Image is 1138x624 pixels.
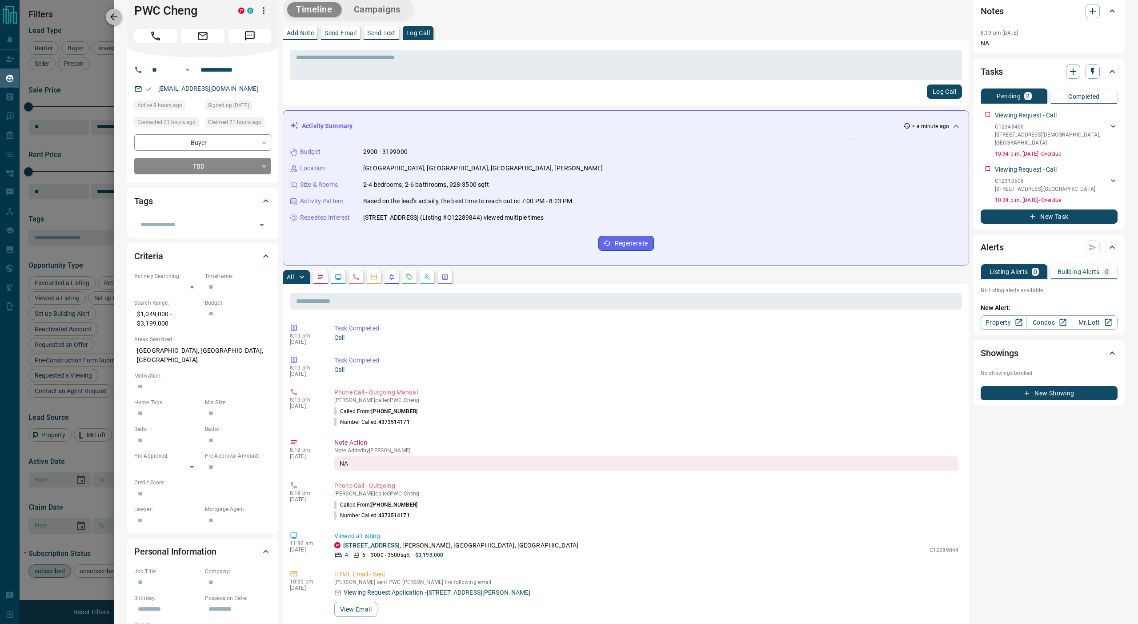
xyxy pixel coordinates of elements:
[912,122,949,130] p: < a minute ago
[371,551,410,559] p: 3000 - 3500 sqft
[134,544,216,559] h2: Personal Information
[981,240,1004,254] h2: Alerts
[995,196,1118,204] p: 10:34 p.m. [DATE] - Overdue
[205,505,271,513] p: Mortgage Agent:
[325,30,357,36] p: Send Email
[205,272,271,280] p: Timeframe:
[300,147,321,157] p: Budget
[287,2,341,17] button: Timeline
[334,602,377,617] button: View Email
[238,8,244,14] div: property.ca
[205,425,271,433] p: Baths:
[334,356,958,365] p: Task Completed
[995,175,1118,195] div: C12310506[STREET_ADDRESS],[GEOGRAPHIC_DATA]
[415,551,443,559] p: $3,199,000
[995,121,1118,149] div: C12348466[STREET_ADDRESS][DEMOGRAPHIC_DATA],[GEOGRAPHIC_DATA]
[205,101,271,113] div: Sat Aug 16 2025
[287,30,314,36] p: Add Note
[205,594,271,602] p: Possession Date:
[406,30,430,36] p: Log Call
[300,213,350,222] p: Repeated Interest
[290,579,321,585] p: 10:35 pm
[134,307,200,331] p: $1,049,000 - $3,199,000
[317,274,324,281] svg: Notes
[981,369,1118,377] p: No showings booked
[334,481,958,491] p: Phone Call - Outgoing
[343,541,578,550] p: , [PERSON_NAME], [GEOGRAPHIC_DATA], [GEOGRAPHIC_DATA]
[134,372,271,380] p: Motivation:
[345,551,348,559] p: 4
[334,531,958,541] p: Viewed a Listing
[182,64,193,75] button: Open
[134,190,271,212] div: Tags
[137,118,196,127] span: Contacted 21 hours ago
[134,246,271,267] div: Criteria
[981,346,1018,360] h2: Showings
[134,101,200,113] div: Sun Aug 17 2025
[371,502,417,508] span: [PHONE_NUMBER]
[290,447,321,453] p: 8:19 pm
[181,29,224,43] span: Email
[370,274,377,281] svg: Emails
[995,165,1057,174] p: Viewing Request - Call
[344,588,531,597] p: Viewing Request Application -[STREET_ADDRESS][PERSON_NAME]
[930,546,958,554] p: C12289844
[334,501,417,509] p: Called From:
[1068,93,1100,100] p: Completed
[300,164,325,173] p: Location
[363,197,572,206] p: Based on the lead's activity, the best time to reach out is: 7:00 PM - 8:23 PM
[205,568,271,576] p: Company:
[137,101,182,110] span: Active 8 hours ago
[335,274,342,281] svg: Lead Browsing Activity
[287,274,294,280] p: All
[290,339,321,345] p: [DATE]
[205,399,271,407] p: Min Size:
[378,512,410,519] span: 4373514171
[981,4,1004,18] h2: Notes
[134,399,200,407] p: Home Type:
[334,388,958,397] p: Phone Call - Outgoing Manual
[388,274,395,281] svg: Listing Alerts
[981,61,1118,82] div: Tasks
[134,4,225,18] h1: PWC Cheng
[247,8,253,14] div: condos.ca
[334,397,958,403] p: [PERSON_NAME] called PWC Cheng
[134,272,200,280] p: Actively Searching:
[208,118,261,127] span: Claimed 21 hours ago
[290,540,321,547] p: 11:36 am
[363,180,489,189] p: 2-4 bedrooms, 2-6 bathrooms, 928-3500 sqft
[334,456,958,471] div: NA
[995,111,1057,120] p: Viewing Request - Call
[334,570,958,579] p: HTML Email - Sent
[134,29,177,43] span: Call
[334,438,958,447] p: Note Action
[334,579,958,585] p: [PERSON_NAME] sent PWC [PERSON_NAME] the following email
[441,274,449,281] svg: Agent Actions
[205,299,271,307] p: Budget:
[334,542,341,548] div: property.ca
[158,85,259,92] a: [EMAIL_ADDRESS][DOMAIN_NAME]
[134,299,200,307] p: Search Range:
[343,542,400,549] a: [STREET_ADDRESS]
[981,303,1118,313] p: New Alert:
[290,371,321,377] p: [DATE]
[290,333,321,339] p: 8:19 pm
[228,29,271,43] span: Message
[995,177,1095,185] p: C12310506
[927,85,962,99] button: Log Call
[134,335,271,343] p: Areas Searched:
[134,452,200,460] p: Pre-Approved:
[290,403,321,409] p: [DATE]
[981,342,1118,364] div: Showings
[290,365,321,371] p: 8:19 pm
[290,496,321,503] p: [DATE]
[1105,269,1109,275] p: 0
[990,269,1028,275] p: Listing Alerts
[334,333,958,342] p: Call
[995,131,1109,147] p: [STREET_ADDRESS][DEMOGRAPHIC_DATA] , [GEOGRAPHIC_DATA]
[134,134,271,151] div: Buyer
[1072,315,1118,330] a: Mr.Loft
[981,386,1118,400] button: New Showing
[981,209,1118,224] button: New Task
[981,286,1118,294] p: No listing alerts available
